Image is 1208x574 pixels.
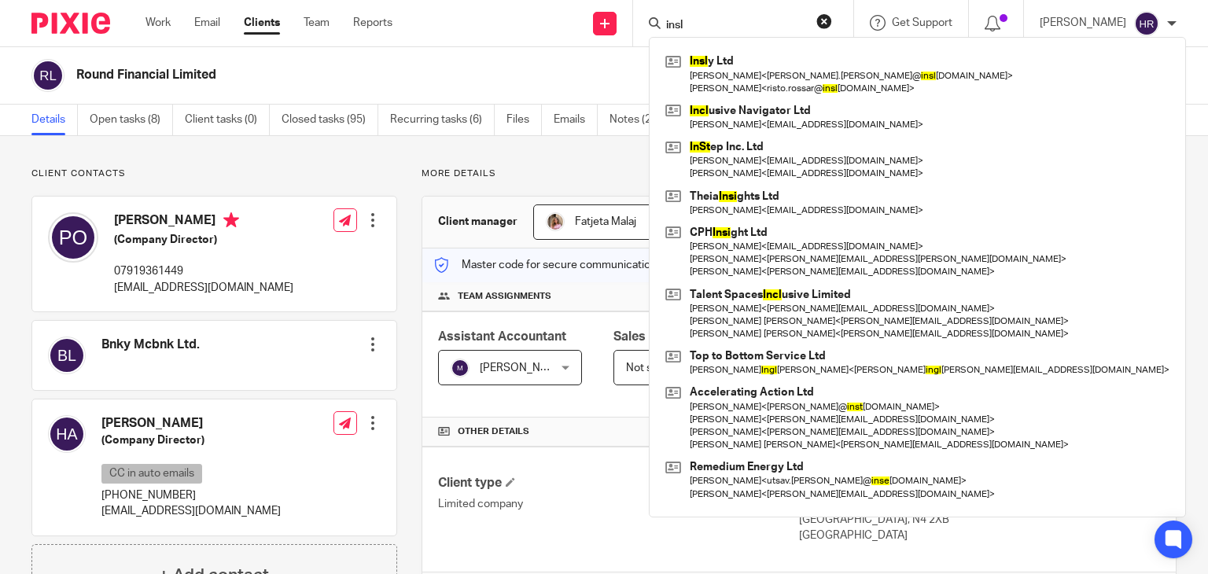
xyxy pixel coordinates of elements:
[114,280,293,296] p: [EMAIL_ADDRESS][DOMAIN_NAME]
[282,105,378,135] a: Closed tasks (95)
[31,105,78,135] a: Details
[101,503,281,519] p: [EMAIL_ADDRESS][DOMAIN_NAME]
[434,257,705,273] p: Master code for secure communications and files
[799,528,1160,543] p: [GEOGRAPHIC_DATA]
[438,330,566,343] span: Assistant Accountant
[244,15,280,31] a: Clients
[438,496,799,512] p: Limited company
[575,216,636,227] span: Fatjeta Malaj
[48,337,86,374] img: svg%3E
[613,330,691,343] span: Sales Person
[816,13,832,29] button: Clear
[114,212,293,232] h4: [PERSON_NAME]
[101,432,281,448] h5: (Company Director)
[353,15,392,31] a: Reports
[554,105,598,135] a: Emails
[31,59,64,92] img: svg%3E
[194,15,220,31] a: Email
[546,212,565,231] img: MicrosoftTeams-image%20(5).png
[101,488,281,503] p: [PHONE_NUMBER]
[458,425,529,438] span: Other details
[48,212,98,263] img: svg%3E
[1134,11,1159,36] img: svg%3E
[892,17,952,28] span: Get Support
[626,362,690,373] span: Not selected
[799,512,1160,528] p: [GEOGRAPHIC_DATA], N4 2XB
[438,475,799,491] h4: Client type
[101,464,202,484] p: CC in auto emails
[1040,15,1126,31] p: [PERSON_NAME]
[185,105,270,135] a: Client tasks (0)
[76,67,786,83] h2: Round Financial Limited
[31,167,397,180] p: Client contacts
[90,105,173,135] a: Open tasks (8)
[145,15,171,31] a: Work
[422,167,1177,180] p: More details
[665,19,806,33] input: Search
[506,105,542,135] a: Files
[114,232,293,248] h5: (Company Director)
[101,337,200,353] h4: Bnky Mcbnk Ltd.
[304,15,330,31] a: Team
[451,359,470,377] img: svg%3E
[48,415,86,453] img: svg%3E
[438,214,517,230] h3: Client manager
[610,105,667,135] a: Notes (2)
[223,212,239,228] i: Primary
[101,415,281,432] h4: [PERSON_NAME]
[114,263,293,279] p: 07919361449
[458,290,551,303] span: Team assignments
[390,105,495,135] a: Recurring tasks (6)
[31,13,110,34] img: Pixie
[480,362,566,373] span: [PERSON_NAME]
